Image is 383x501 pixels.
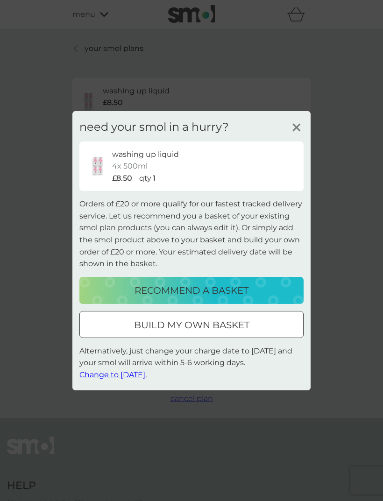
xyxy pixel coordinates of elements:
button: Change to [DATE]. [79,369,147,381]
p: build my own basket [134,318,249,332]
p: recommend a basket [135,283,248,298]
button: build my own basket [79,311,304,338]
p: Orders of £20 or more qualify for our fastest tracked delivery service. Let us recommend you a ba... [79,198,304,270]
p: £8.50 [112,172,132,184]
button: recommend a basket [79,277,304,304]
p: qty [139,172,151,184]
p: 4x 500ml [112,160,148,172]
p: washing up liquid [112,148,179,160]
p: Alternatively, just change your charge date to [DATE] and your smol will arrive within 5-6 workin... [79,345,304,381]
p: 1 [153,172,156,184]
h3: need your smol in a hurry? [79,120,229,134]
span: Change to [DATE]. [79,370,147,379]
